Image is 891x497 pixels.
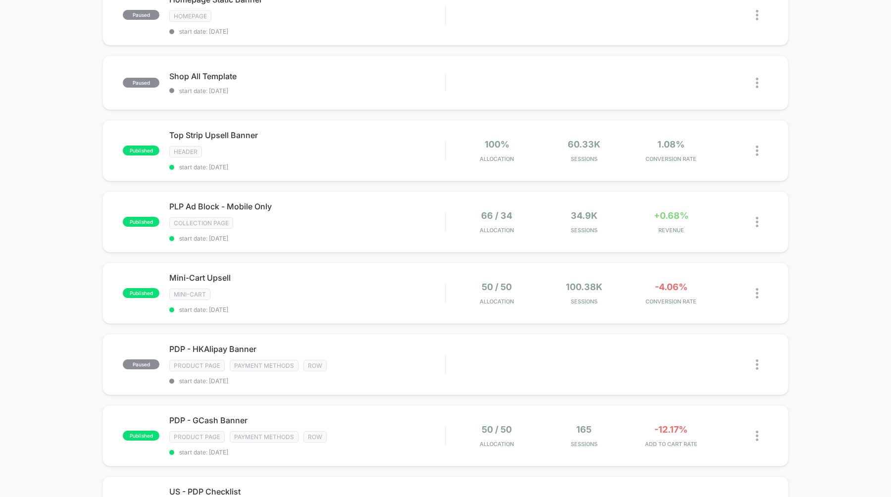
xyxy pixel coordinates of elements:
[169,415,445,425] span: PDP - GCash Banner
[480,155,514,162] span: Allocation
[169,130,445,140] span: Top Strip Upsell Banner
[756,10,758,20] img: close
[485,139,509,149] span: 100%
[169,87,445,95] span: start date: [DATE]
[576,424,592,435] span: 165
[169,235,445,242] span: start date: [DATE]
[169,28,445,35] span: start date: [DATE]
[630,298,712,305] span: CONVERSION RATE
[630,441,712,447] span: ADD TO CART RATE
[169,146,202,157] span: HEADER
[303,431,327,443] span: ROW
[123,359,159,369] span: paused
[169,306,445,313] span: start date: [DATE]
[169,217,233,229] span: COLLECTION PAGE
[123,431,159,441] span: published
[654,424,688,435] span: -12.17%
[543,227,625,234] span: Sessions
[123,288,159,298] span: published
[543,441,625,447] span: Sessions
[543,155,625,162] span: Sessions
[756,78,758,88] img: close
[169,289,210,300] span: MINI-CART
[169,10,211,22] span: HOMEPAGE
[123,10,159,20] span: paused
[756,359,758,370] img: close
[756,146,758,156] img: close
[756,288,758,298] img: close
[568,139,600,149] span: 60.33k
[169,377,445,385] span: start date: [DATE]
[169,201,445,211] span: PLP Ad Block - Mobile Only
[481,210,512,221] span: 66 / 34
[571,210,597,221] span: 34.9k
[123,146,159,155] span: published
[630,227,712,234] span: REVENUE
[657,139,685,149] span: 1.08%
[480,298,514,305] span: Allocation
[169,71,445,81] span: Shop All Template
[654,210,689,221] span: +0.68%
[655,282,688,292] span: -4.06%
[480,227,514,234] span: Allocation
[169,448,445,456] span: start date: [DATE]
[230,431,298,443] span: payment methods
[169,163,445,171] span: start date: [DATE]
[169,273,445,283] span: Mini-Cart Upsell
[630,155,712,162] span: CONVERSION RATE
[756,217,758,227] img: close
[543,298,625,305] span: Sessions
[566,282,602,292] span: 100.38k
[756,431,758,441] img: close
[230,360,298,371] span: payment methods
[303,360,327,371] span: ROW
[123,217,159,227] span: published
[169,360,225,371] span: Product Page
[482,282,512,292] span: 50 / 50
[169,487,445,497] span: US - PDP Checklist
[480,441,514,447] span: Allocation
[482,424,512,435] span: 50 / 50
[169,431,225,443] span: Product Page
[169,344,445,354] span: PDP - HKAlipay Banner
[123,78,159,88] span: paused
